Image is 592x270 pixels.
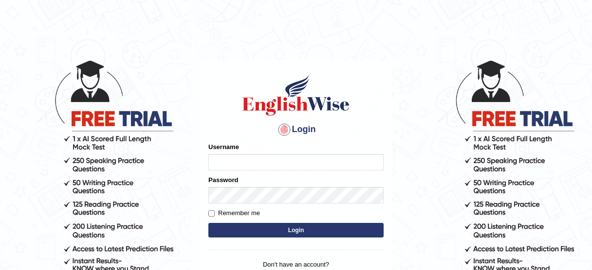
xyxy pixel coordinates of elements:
img: Logo of English Wise sign in for intelligent practice with AI [240,73,351,117]
label: Username [208,142,239,152]
input: Remember me [208,210,215,217]
label: Remember me [208,208,260,218]
button: Login [208,223,384,237]
label: Password [208,175,238,185]
h4: Login [208,122,384,137]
